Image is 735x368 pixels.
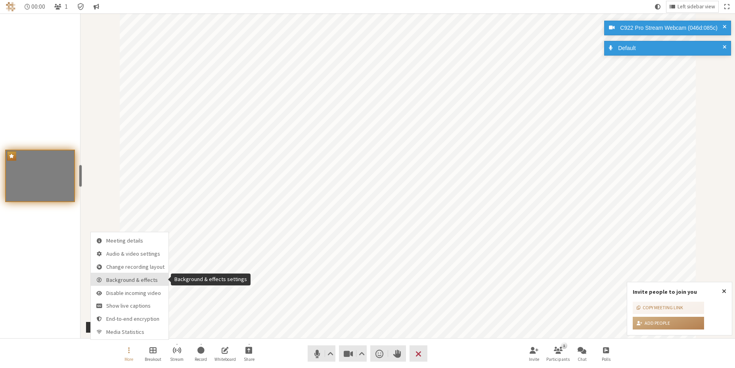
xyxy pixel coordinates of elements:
button: Control whether to receive incoming video [91,286,168,299]
span: Breakout [145,357,161,362]
span: Media Statistics [106,329,165,335]
button: Mute (Alt+A) [308,345,335,362]
div: Meeting details Encryption enabled [74,1,88,12]
span: Background & effects [106,277,165,283]
span: Left sidebar view [678,4,715,10]
button: Open poll [595,343,617,364]
div: Default [615,44,725,52]
span: 00:00 [31,3,45,10]
button: Media Statistics [91,325,168,339]
span: More [124,357,133,362]
button: Wes's Meeting [91,232,168,247]
button: Change layout [666,1,718,12]
button: Add people [633,317,704,329]
span: Show live captions [106,303,165,309]
div: Timer [21,1,49,12]
button: Manage Breakout Rooms [142,343,164,364]
span: End-to-end encryption [106,316,165,322]
button: Copy meeting link [633,302,704,314]
button: Fullscreen [721,1,732,12]
button: Raise hand [388,345,406,362]
button: Invite participants (Alt+I) [523,343,545,364]
span: Stream [170,357,184,362]
div: resize [79,165,82,187]
button: Close popover [716,282,732,301]
img: Iotum [6,2,15,12]
span: Share [244,357,255,362]
button: Send a reaction [370,345,388,362]
button: Open shared whiteboard [214,343,236,364]
div: You [88,323,101,331]
div: Copy meeting link [637,304,683,311]
button: Open menu [118,343,140,364]
button: Open participant list [51,1,71,12]
button: Meeting settings [91,247,168,260]
span: Invite [529,357,539,362]
label: Invite people to join you [633,288,697,295]
button: Control the recording layout of this meeting [91,260,168,273]
button: Start sharing [238,343,260,364]
button: Start streaming [166,343,188,364]
span: Chat [578,357,587,362]
button: Let you read the words that are spoken in the meeting [91,299,168,312]
button: Background & effects settings [91,273,168,286]
span: Disable incoming video [106,290,165,296]
div: 1 [561,342,567,349]
span: Whiteboard [214,357,236,362]
button: Open chat [571,343,593,364]
button: Video setting [357,345,367,362]
span: Audio & video settings [106,251,165,257]
section: Participant [80,13,735,338]
span: Record [195,357,207,362]
button: Stop video (Alt+V) [339,345,367,362]
span: 1 [65,3,68,10]
span: Meeting details [106,238,165,244]
span: Participants [546,357,570,362]
span: Change recording layout [106,264,165,270]
button: Open participant list [547,343,569,364]
button: End or leave meeting [410,345,427,362]
button: Audio settings [325,345,335,362]
button: Add an extra layer of protection to your meeting with end-to-end encryption [91,312,168,325]
div: C922 Pro Stream Webcam (046d:085c) [617,24,725,32]
button: Start recording [190,343,212,364]
span: Polls [602,357,611,362]
button: Using system theme [652,1,664,12]
button: Conversation [90,1,102,12]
